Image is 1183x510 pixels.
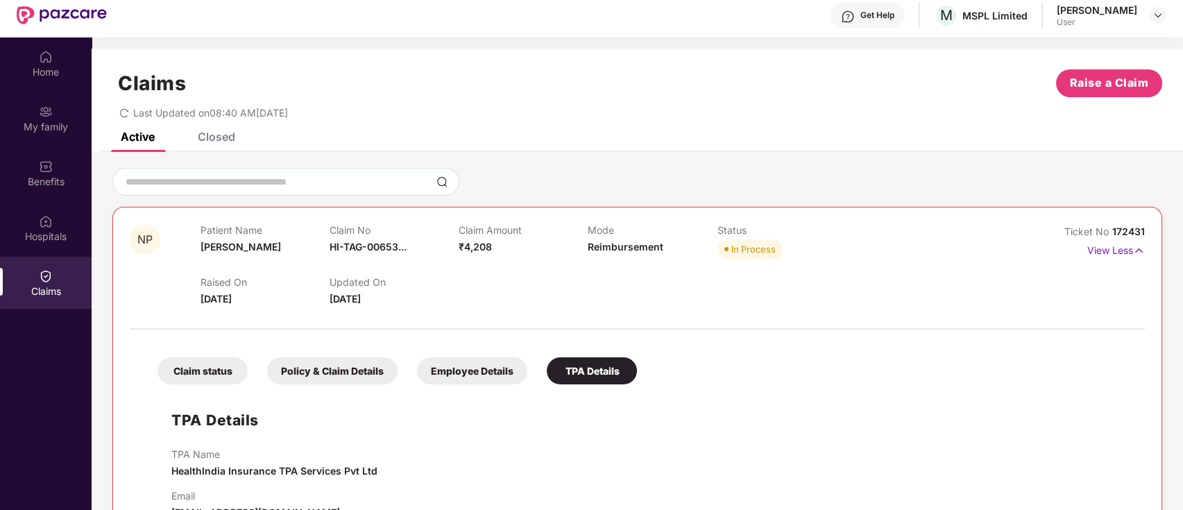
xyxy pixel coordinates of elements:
img: New Pazcare Logo [17,6,107,24]
h1: TPA Details [171,409,259,432]
span: NP [137,234,153,246]
span: HealthIndia Insurance TPA Services Pvt Ltd [171,465,377,477]
div: Policy & Claim Details [267,357,398,384]
div: In Process [731,242,776,256]
span: [DATE] [201,293,232,305]
div: Get Help [860,10,894,21]
span: Last Updated on 08:40 AM[DATE] [133,107,288,119]
button: Raise a Claim [1056,69,1162,97]
h1: Claims [118,71,186,95]
div: Employee Details [417,357,527,384]
div: MSPL Limited [962,9,1028,22]
span: HI-TAG-00653... [330,241,407,253]
span: Ticket No [1064,226,1112,237]
img: svg+xml;base64,PHN2ZyBpZD0iSG9zcGl0YWxzIiB4bWxucz0iaHR0cDovL3d3dy53My5vcmcvMjAwMC9zdmciIHdpZHRoPS... [39,214,53,228]
p: Email [171,490,340,502]
p: Updated On [330,276,459,288]
p: Raised On [201,276,330,288]
img: svg+xml;base64,PHN2ZyBpZD0iSG9tZSIgeG1sbnM9Imh0dHA6Ly93d3cudzMub3JnLzIwMDAvc3ZnIiB3aWR0aD0iMjAiIG... [39,50,53,64]
img: svg+xml;base64,PHN2ZyBpZD0iRHJvcGRvd24tMzJ4MzIiIHhtbG5zPSJodHRwOi8vd3d3LnczLm9yZy8yMDAwL3N2ZyIgd2... [1152,10,1164,21]
span: Reimbursement [588,241,663,253]
p: TPA Name [171,448,377,460]
img: svg+xml;base64,PHN2ZyBpZD0iQmVuZWZpdHMiIHhtbG5zPSJodHRwOi8vd3d3LnczLm9yZy8yMDAwL3N2ZyIgd2lkdGg9Ij... [39,160,53,173]
img: svg+xml;base64,PHN2ZyBpZD0iU2VhcmNoLTMyeDMyIiB4bWxucz0iaHR0cDovL3d3dy53My5vcmcvMjAwMC9zdmciIHdpZH... [436,176,448,187]
img: svg+xml;base64,PHN2ZyBpZD0iQ2xhaW0iIHhtbG5zPSJodHRwOi8vd3d3LnczLm9yZy8yMDAwL3N2ZyIgd2lkdGg9IjIwIi... [39,269,53,283]
span: 172431 [1112,226,1145,237]
span: Raise a Claim [1070,74,1149,92]
div: User [1057,17,1137,28]
p: Mode [588,224,717,236]
div: Closed [198,130,235,144]
span: ₹4,208 [459,241,492,253]
div: Active [121,130,155,144]
p: Patient Name [201,224,330,236]
img: svg+xml;base64,PHN2ZyBpZD0iSGVscC0zMngzMiIgeG1sbnM9Imh0dHA6Ly93d3cudzMub3JnLzIwMDAvc3ZnIiB3aWR0aD... [841,10,855,24]
p: Claim Amount [459,224,588,236]
span: M [940,7,953,24]
div: Claim status [158,357,248,384]
p: Claim No [330,224,459,236]
span: [PERSON_NAME] [201,241,281,253]
div: TPA Details [547,357,637,384]
span: redo [119,107,129,119]
span: [DATE] [330,293,361,305]
div: [PERSON_NAME] [1057,3,1137,17]
img: svg+xml;base64,PHN2ZyB4bWxucz0iaHR0cDovL3d3dy53My5vcmcvMjAwMC9zdmciIHdpZHRoPSIxNyIgaGVpZ2h0PSIxNy... [1133,243,1145,258]
img: svg+xml;base64,PHN2ZyB3aWR0aD0iMjAiIGhlaWdodD0iMjAiIHZpZXdCb3g9IjAgMCAyMCAyMCIgZmlsbD0ibm9uZSIgeG... [39,105,53,119]
p: Status [717,224,846,236]
p: View Less [1087,239,1145,258]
